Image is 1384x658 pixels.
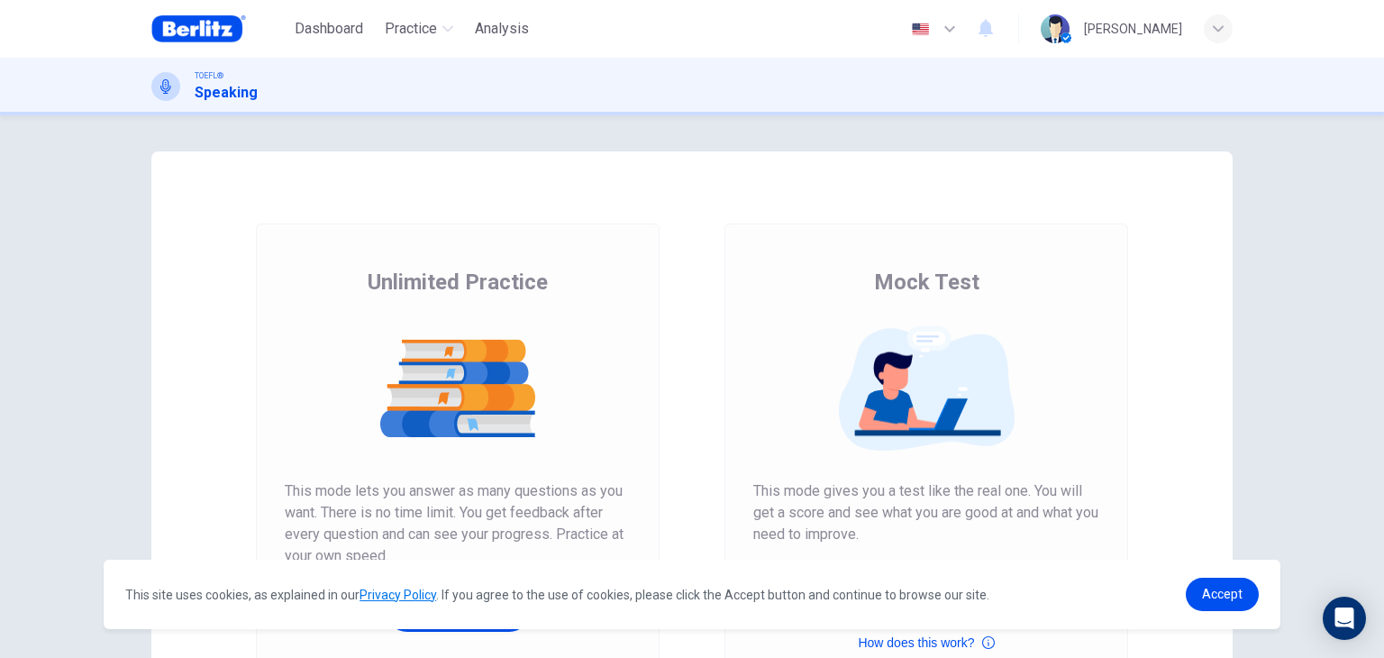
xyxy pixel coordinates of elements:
span: TOEFL® [195,69,223,82]
div: Open Intercom Messenger [1323,597,1366,640]
img: Berlitz Brasil logo [151,11,246,47]
button: Dashboard [287,13,370,45]
div: [PERSON_NAME] [1084,18,1182,40]
div: cookieconsent [104,560,1280,629]
a: dismiss cookie message [1186,578,1259,611]
span: Practice [385,18,437,40]
button: How does this work? [858,632,994,653]
img: en [909,23,932,36]
button: Practice [378,13,460,45]
span: This site uses cookies, as explained in our . If you agree to the use of cookies, please click th... [125,588,989,602]
span: Accept [1202,587,1243,601]
span: This mode gives you a test like the real one. You will get a score and see what you are good at a... [753,480,1099,545]
img: Profile picture [1041,14,1070,43]
h1: Speaking [195,82,258,104]
span: Mock Test [874,268,979,297]
span: This mode lets you answer as many questions as you want. There is no time limit. You get feedback... [285,480,631,567]
span: Dashboard [295,18,363,40]
a: Berlitz Brasil logo [151,11,287,47]
span: Analysis [475,18,529,40]
a: Privacy Policy [360,588,436,602]
span: Unlimited Practice [368,268,548,297]
button: Analysis [468,13,536,45]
